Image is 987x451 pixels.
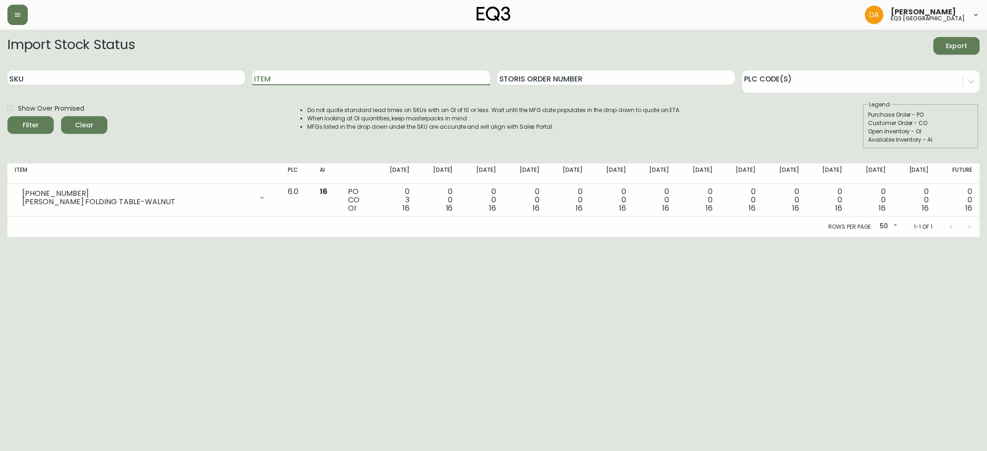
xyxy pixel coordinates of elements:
[770,188,799,213] div: 0 0
[533,203,540,213] span: 16
[547,163,590,184] th: [DATE]
[893,163,937,184] th: [DATE]
[865,6,883,24] img: dd1a7e8db21a0ac8adbf82b84ca05374
[312,163,341,184] th: AI
[15,188,273,208] div: [PHONE_NUMBER][PERSON_NAME] FOLDING TABLE-WALNUT
[61,116,107,134] button: Clear
[511,188,540,213] div: 0 0
[879,203,886,213] span: 16
[576,203,583,213] span: 16
[706,203,713,213] span: 16
[749,203,756,213] span: 16
[597,188,626,213] div: 0 0
[792,203,799,213] span: 16
[835,203,842,213] span: 16
[554,188,583,213] div: 0 0
[914,223,932,231] p: 1-1 of 1
[619,203,626,213] span: 16
[307,106,681,114] li: Do not quote standard lead times on SKUs with an OI of 10 or less. Wait until the MFG date popula...
[477,6,511,21] img: logo
[965,203,972,213] span: 16
[307,123,681,131] li: MFGs listed in the drop down under the SKU are accurate and will align with Sales Portal.
[460,163,503,184] th: [DATE]
[348,188,366,213] div: PO CO
[503,163,547,184] th: [DATE]
[933,37,980,55] button: Export
[348,203,356,213] span: OI
[373,163,417,184] th: [DATE]
[857,188,886,213] div: 0 0
[22,198,253,206] div: [PERSON_NAME] FOLDING TABLE-WALNUT
[381,188,410,213] div: 0 3
[684,188,713,213] div: 0 0
[403,203,410,213] span: 16
[868,136,974,144] div: Available Inventory - AI
[941,40,972,52] span: Export
[727,188,756,213] div: 0 0
[763,163,807,184] th: [DATE]
[900,188,929,213] div: 0 0
[18,104,84,113] span: Show Over Promised
[68,119,100,131] span: Clear
[850,163,893,184] th: [DATE]
[7,116,54,134] button: Filter
[590,163,633,184] th: [DATE]
[446,203,453,213] span: 16
[936,163,980,184] th: Future
[814,188,843,213] div: 0 0
[633,163,677,184] th: [DATE]
[467,188,496,213] div: 0 0
[868,119,974,127] div: Customer Order - CO
[23,119,39,131] div: Filter
[891,8,956,16] span: [PERSON_NAME]
[868,127,974,136] div: Open Inventory - OI
[307,114,681,123] li: When looking at OI quantities, keep masterpacks in mind.
[868,100,891,109] legend: Legend
[868,111,974,119] div: Purchase Order - PO
[641,188,670,213] div: 0 0
[720,163,764,184] th: [DATE]
[280,163,312,184] th: PLC
[922,203,929,213] span: 16
[891,16,965,21] h5: eq3 [GEOGRAPHIC_DATA]
[944,188,972,213] div: 0 0
[7,37,135,55] h2: Import Stock Status
[828,223,872,231] p: Rows per page:
[807,163,850,184] th: [DATE]
[280,184,312,217] td: 6.0
[424,188,453,213] div: 0 0
[662,203,669,213] span: 16
[7,163,280,184] th: Item
[876,219,899,234] div: 50
[489,203,496,213] span: 16
[320,186,328,197] span: 16
[677,163,720,184] th: [DATE]
[417,163,460,184] th: [DATE]
[22,189,253,198] div: [PHONE_NUMBER]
